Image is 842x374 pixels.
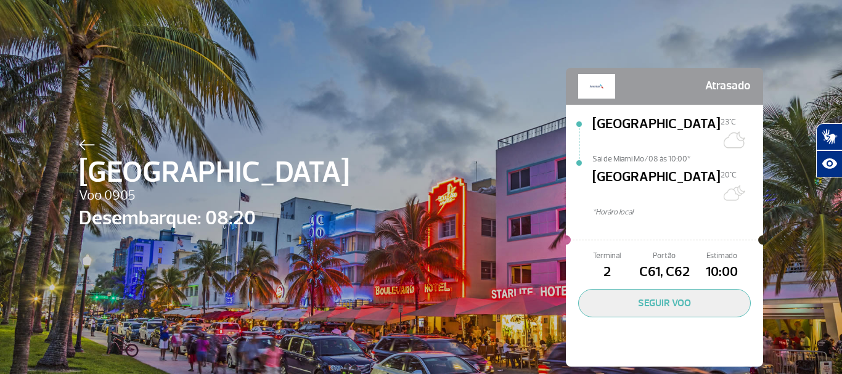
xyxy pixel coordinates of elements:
[578,262,636,283] span: 2
[592,114,721,153] span: [GEOGRAPHIC_DATA]
[578,289,751,317] button: SEGUIR VOO
[592,153,763,162] span: Sai de Miami Mo/08 às 10:00*
[636,250,693,262] span: Portão
[636,262,693,283] span: C61, C62
[592,167,721,206] span: [GEOGRAPHIC_DATA]
[592,206,763,218] span: *Horáro local
[578,250,636,262] span: Terminal
[721,170,737,180] span: 20°C
[721,128,745,152] img: Céu limpo
[79,203,349,233] span: Desembarque: 08:20
[816,123,842,150] button: Abrir tradutor de língua de sinais.
[79,185,349,206] span: Voo 0905
[721,117,736,127] span: 23°C
[79,150,349,195] span: [GEOGRAPHIC_DATA]
[693,250,751,262] span: Estimado
[693,262,751,283] span: 10:00
[816,150,842,177] button: Abrir recursos assistivos.
[816,123,842,177] div: Plugin de acessibilidade da Hand Talk.
[705,74,751,99] span: Atrasado
[721,181,745,205] img: Muitas nuvens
